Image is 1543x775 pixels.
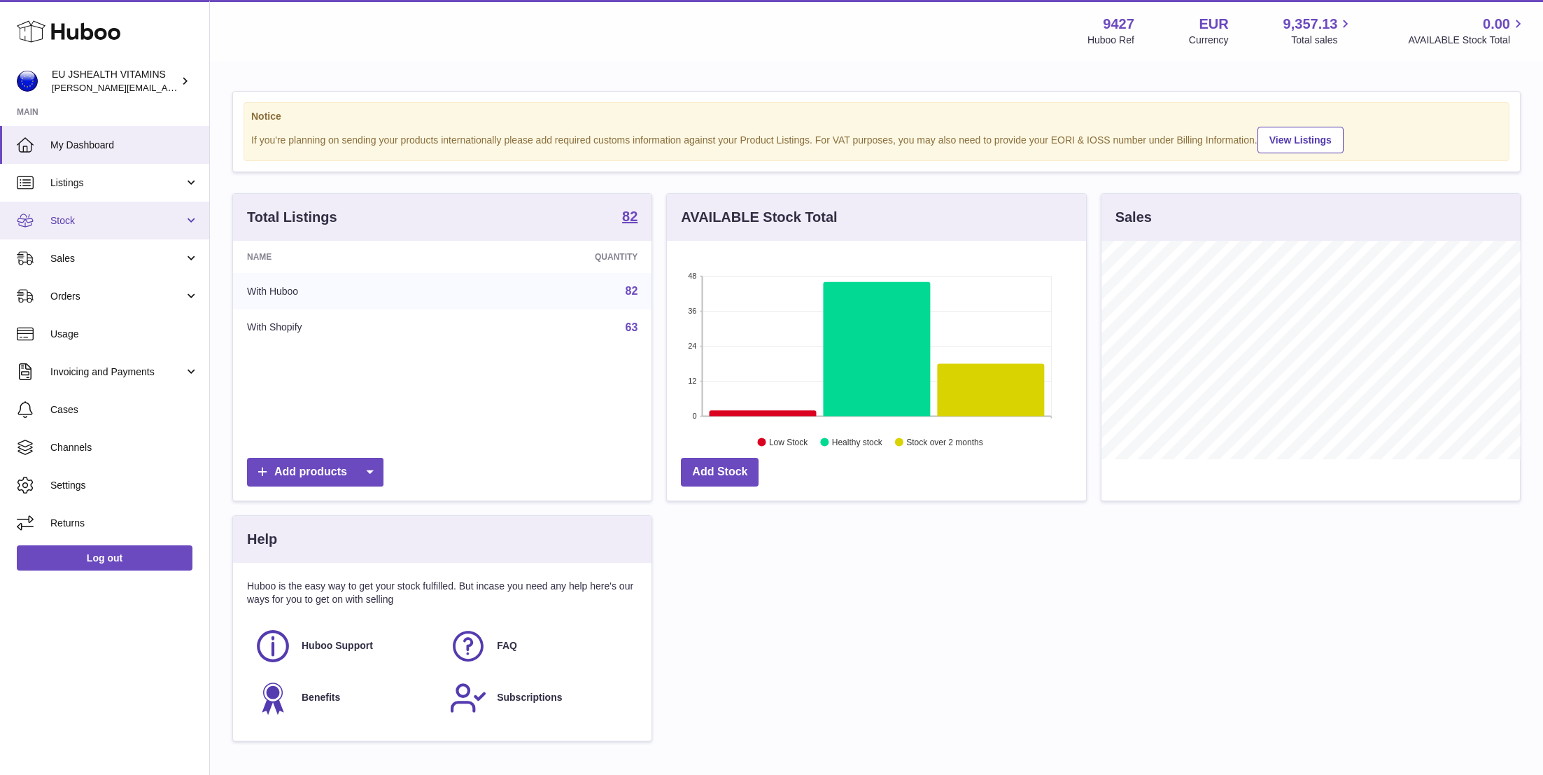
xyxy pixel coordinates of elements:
a: 0.00 AVAILABLE Stock Total [1408,15,1526,47]
td: With Huboo [233,273,459,309]
span: Invoicing and Payments [50,365,184,379]
th: Quantity [459,241,652,273]
span: Stock [50,214,184,228]
span: Listings [50,176,184,190]
img: laura@jessicasepel.com [17,71,38,92]
text: 0 [693,412,697,420]
div: EU JSHEALTH VITAMINS [52,68,178,95]
text: 24 [689,342,697,350]
span: Cases [50,403,199,417]
span: Benefits [302,691,340,704]
div: Currency [1189,34,1229,47]
h3: Sales [1115,208,1152,227]
span: Huboo Support [302,639,373,652]
span: 9,357.13 [1283,15,1338,34]
a: Add Stock [681,458,759,487]
th: Name [233,241,459,273]
text: 48 [689,272,697,280]
text: Stock over 2 months [907,438,983,447]
a: 82 [626,285,638,297]
a: 63 [626,321,638,333]
a: View Listings [1257,127,1344,153]
span: AVAILABLE Stock Total [1408,34,1526,47]
text: Healthy stock [832,438,883,447]
span: Sales [50,252,184,265]
span: Subscriptions [497,691,562,704]
div: Huboo Ref [1087,34,1134,47]
a: FAQ [449,627,630,665]
a: Huboo Support [254,627,435,665]
span: [PERSON_NAME][EMAIL_ADDRESS][DOMAIN_NAME] [52,82,281,93]
h3: Total Listings [247,208,337,227]
text: Low Stock [769,438,808,447]
a: 82 [622,209,637,226]
span: Orders [50,290,184,303]
strong: 9427 [1103,15,1134,34]
strong: Notice [251,110,1502,123]
td: With Shopify [233,309,459,346]
div: If you're planning on sending your products internationally please add required customs informati... [251,125,1502,153]
text: 12 [689,377,697,385]
span: Usage [50,328,199,341]
span: Returns [50,517,199,530]
span: Settings [50,479,199,492]
a: 9,357.13 Total sales [1283,15,1354,47]
p: Huboo is the easy way to get your stock fulfilled. But incase you need any help here's our ways f... [247,580,637,606]
a: Log out [17,545,192,571]
strong: 82 [622,209,637,223]
span: FAQ [497,639,517,652]
span: My Dashboard [50,139,199,152]
strong: EUR [1199,15,1228,34]
h3: Help [247,530,277,549]
span: Total sales [1291,34,1353,47]
h3: AVAILABLE Stock Total [681,208,837,227]
span: Channels [50,441,199,454]
a: Benefits [254,679,435,717]
a: Add products [247,458,383,487]
a: Subscriptions [449,679,630,717]
text: 36 [689,307,697,315]
span: 0.00 [1483,15,1510,34]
